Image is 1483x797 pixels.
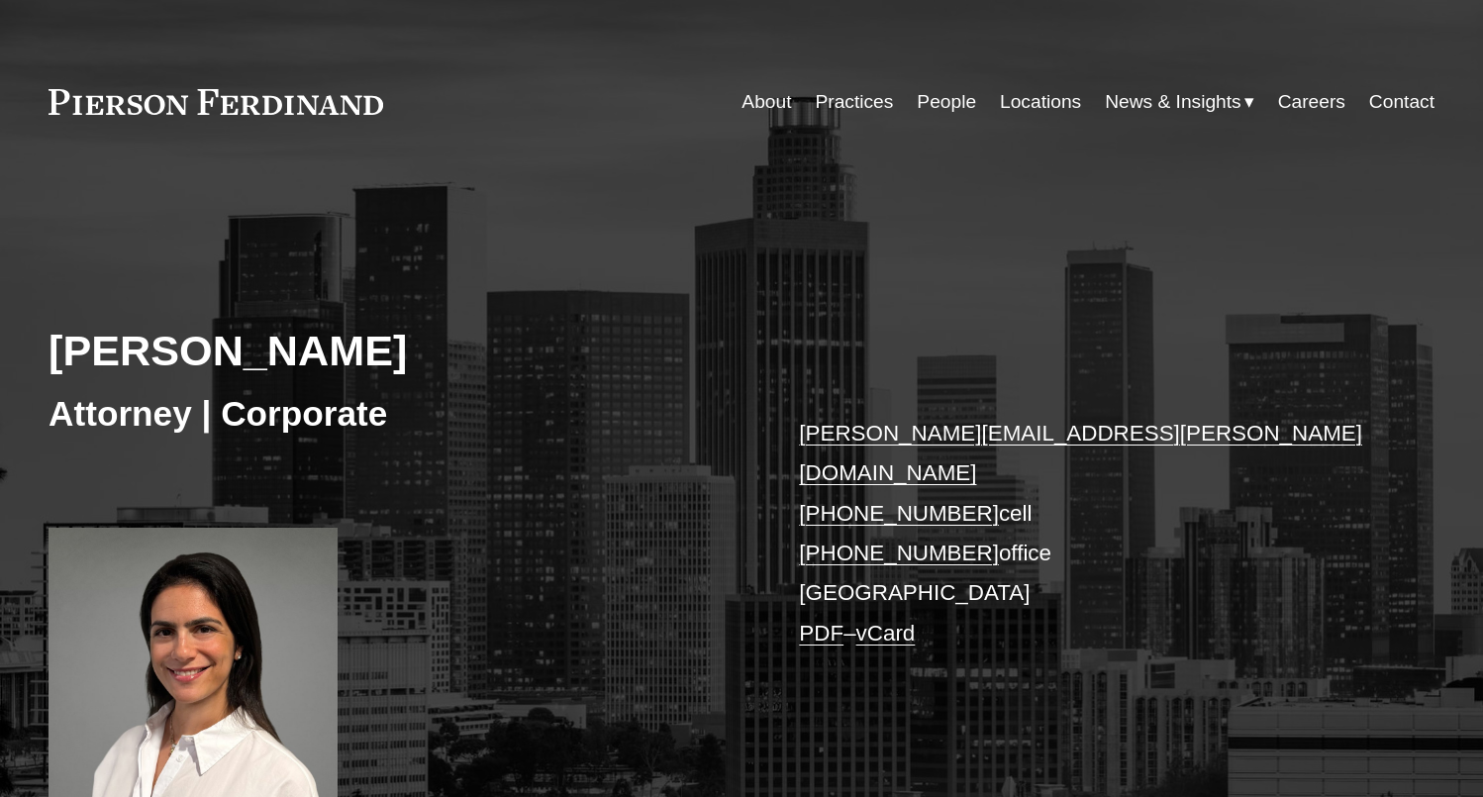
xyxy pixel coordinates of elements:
[799,414,1376,653] p: cell office [GEOGRAPHIC_DATA] –
[741,83,791,121] a: About
[49,325,741,376] h2: [PERSON_NAME]
[1105,83,1254,121] a: folder dropdown
[799,541,999,565] a: [PHONE_NUMBER]
[799,421,1362,485] a: [PERSON_NAME][EMAIL_ADDRESS][PERSON_NAME][DOMAIN_NAME]
[799,621,843,646] a: PDF
[1105,85,1241,120] span: News & Insights
[1000,83,1081,121] a: Locations
[815,83,893,121] a: Practices
[1369,83,1434,121] a: Contact
[1278,83,1345,121] a: Careers
[799,501,999,526] a: [PHONE_NUMBER]
[917,83,976,121] a: People
[49,392,741,436] h3: Attorney | Corporate
[856,621,916,646] a: vCard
